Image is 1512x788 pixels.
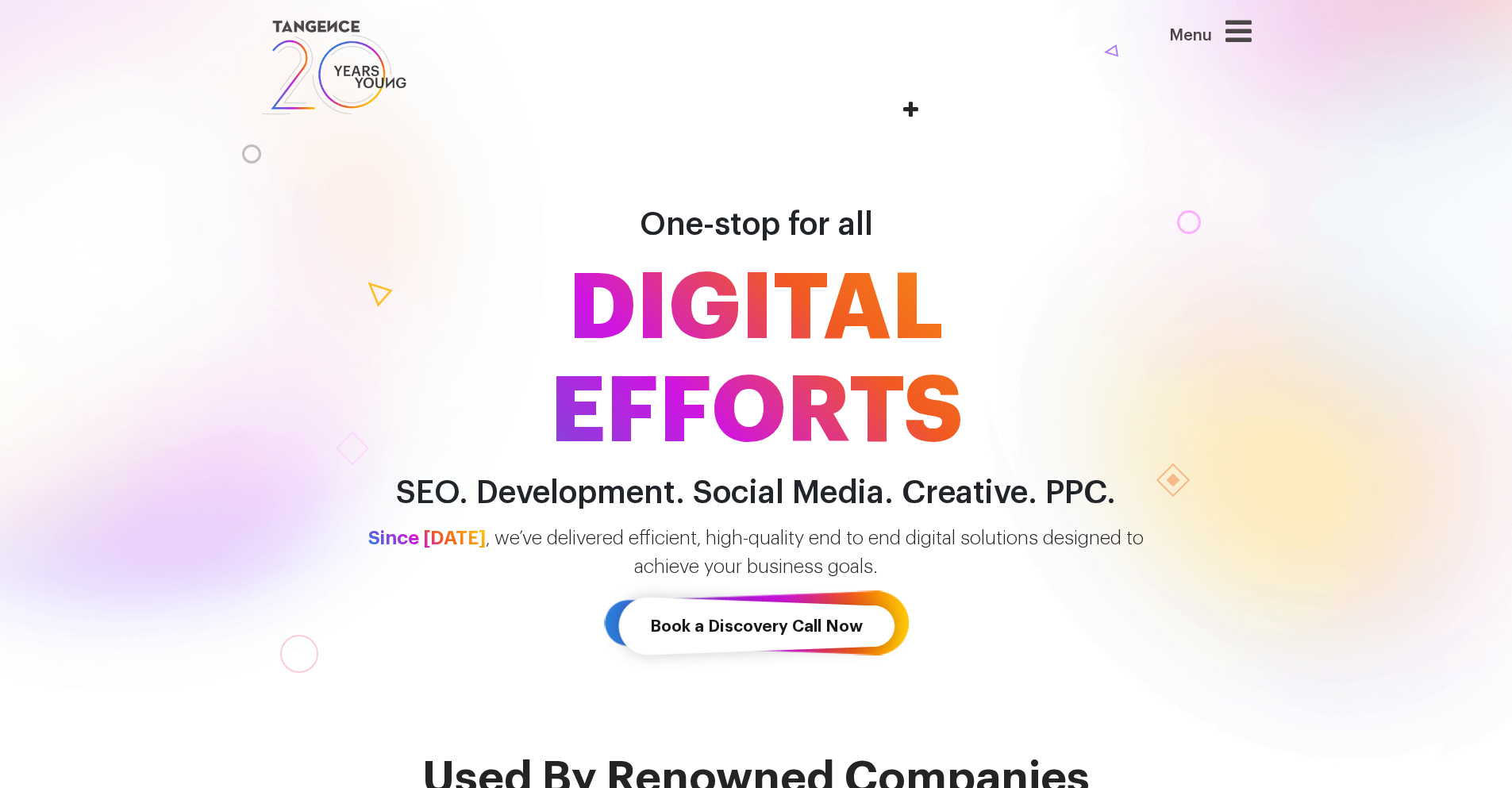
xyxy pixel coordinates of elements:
[368,529,486,548] span: Since [DATE]
[304,257,1209,463] span: DIGITAL EFFORTS
[604,581,909,672] a: Book a Discovery Call Now
[260,16,409,119] img: logo SVG
[304,475,1209,511] h2: SEO. Development. Social Media. Creative. PPC.
[304,524,1209,581] p: , we’ve delivered efficient, high-quality end to end digital solutions designed to achieve your b...
[640,209,873,240] span: One-stop for all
